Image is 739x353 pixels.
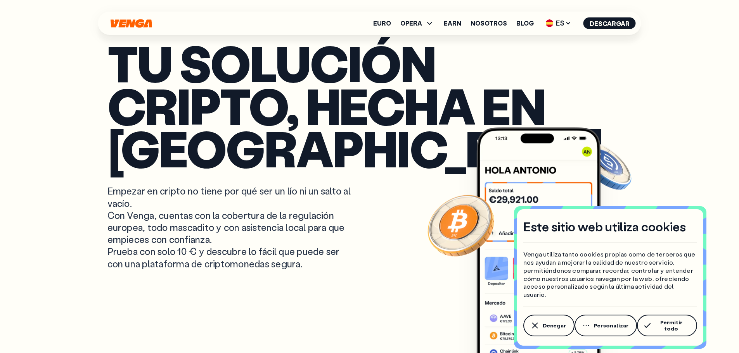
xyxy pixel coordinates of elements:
img: Bitcoin [426,190,496,260]
img: USDC coin [577,138,633,194]
a: Euro [373,20,391,26]
button: Denegar [523,315,575,336]
p: Empezar en cripto no tiene por qué ser un lío ni un salto al vacío. Con Venga, cuentas con la cob... [107,185,353,269]
svg: Inicio [110,19,153,28]
img: flag-es [546,19,554,27]
span: Personalizar [594,322,628,329]
span: OPERA [400,19,434,28]
a: Earn [444,20,461,26]
span: Permitir todo [654,319,689,332]
span: ES [543,17,574,29]
a: Blog [516,20,534,26]
button: Permitir todo [637,315,697,336]
span: OPERA [400,20,422,26]
button: Personalizar [575,315,637,336]
button: Descargar [583,17,636,29]
p: Tu solución cripto, hecha en [GEOGRAPHIC_DATA] [107,42,632,169]
h4: Este sitio web utiliza cookies [523,219,686,235]
span: Denegar [543,322,566,329]
a: Nosotros [471,20,507,26]
p: Venga utiliza tanto cookies propias como de terceros que nos ayudan a mejorar la calidad de nuest... [523,250,697,299]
